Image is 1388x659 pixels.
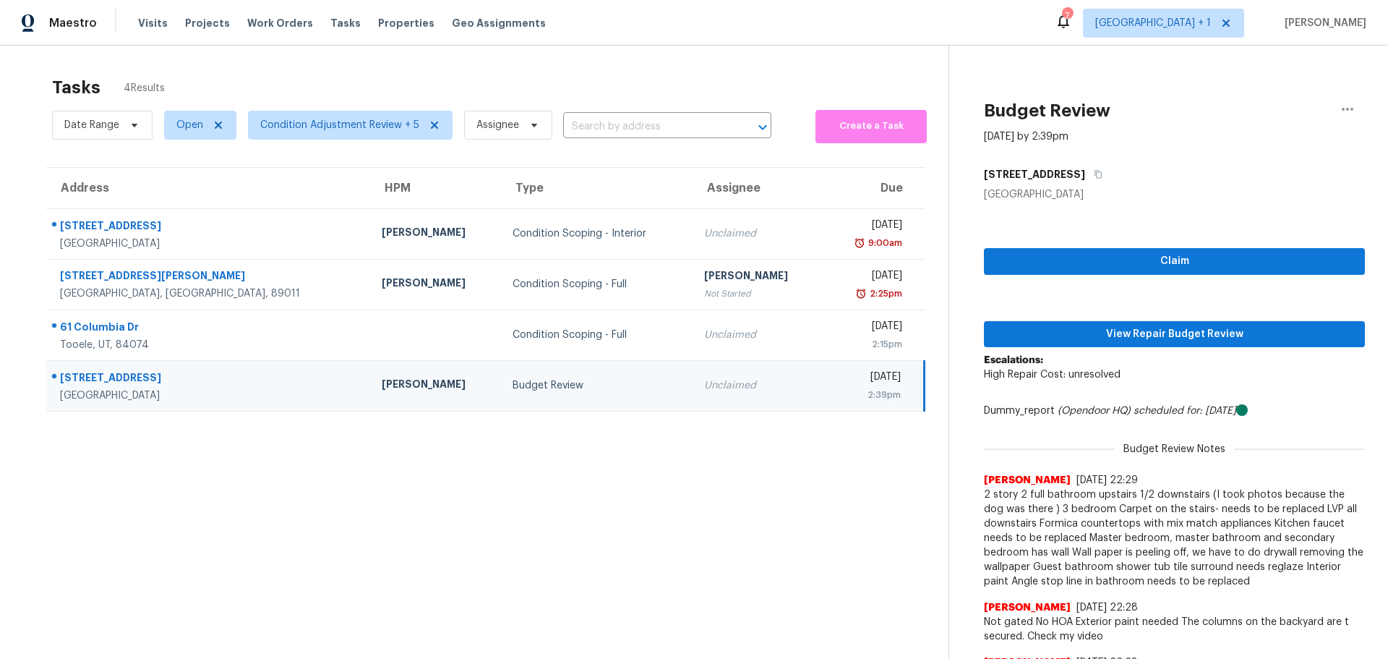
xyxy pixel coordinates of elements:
[1062,9,1072,23] div: 7
[867,286,902,301] div: 2:25pm
[984,488,1365,589] span: 2 story 2 full bathroom upstairs 1/2 downstairs (I took photos because the dog was there ) 3 bedr...
[835,319,901,337] div: [DATE]
[984,167,1085,182] h5: [STREET_ADDRESS]
[865,236,902,250] div: 9:00am
[984,248,1365,275] button: Claim
[60,218,359,237] div: [STREET_ADDRESS]
[835,388,901,402] div: 2:39pm
[1115,442,1234,456] span: Budget Review Notes
[60,370,359,388] div: [STREET_ADDRESS]
[513,226,681,241] div: Condition Scoping - Interior
[984,355,1043,365] b: Escalations:
[995,326,1353,344] span: View Repair Budget Review
[60,268,359,286] div: [STREET_ADDRESS][PERSON_NAME]
[378,16,434,30] span: Properties
[49,16,97,30] span: Maestro
[693,168,823,208] th: Assignee
[984,187,1365,202] div: [GEOGRAPHIC_DATA]
[247,16,313,30] span: Work Orders
[476,118,519,132] span: Assignee
[501,168,693,208] th: Type
[984,600,1071,615] span: [PERSON_NAME]
[1279,16,1366,30] span: [PERSON_NAME]
[60,237,359,251] div: [GEOGRAPHIC_DATA]
[60,338,359,352] div: Tooele, UT, 84074
[984,615,1365,644] span: Not gated No HOA Exterior paint needed The columns on the backyard are t secured. Check my video
[46,168,370,208] th: Address
[835,337,901,352] div: 2:15pm
[855,286,867,301] img: Overdue Alarm Icon
[984,103,1110,118] h2: Budget Review
[330,18,361,28] span: Tasks
[124,81,165,95] span: 4 Results
[60,320,359,338] div: 61 Columbia Dr
[704,328,812,342] div: Unclaimed
[382,276,489,294] div: [PERSON_NAME]
[835,370,901,388] div: [DATE]
[704,268,812,286] div: [PERSON_NAME]
[854,236,865,250] img: Overdue Alarm Icon
[984,321,1365,348] button: View Repair Budget Review
[382,225,489,243] div: [PERSON_NAME]
[513,277,681,292] div: Condition Scoping - Full
[1058,406,1131,416] i: (Opendoor HQ)
[176,118,203,132] span: Open
[984,404,1365,418] div: Dummy_report
[984,370,1121,380] span: High Repair Cost: unresolved
[1095,16,1211,30] span: [GEOGRAPHIC_DATA] + 1
[815,110,927,143] button: Create a Task
[452,16,546,30] span: Geo Assignments
[753,117,773,137] button: Open
[1076,475,1138,485] span: [DATE] 22:29
[704,378,812,393] div: Unclaimed
[995,252,1353,271] span: Claim
[1076,603,1138,613] span: [DATE] 22:28
[138,16,168,30] span: Visits
[984,473,1071,488] span: [PERSON_NAME]
[52,80,100,95] h2: Tasks
[984,129,1068,144] div: [DATE] by 2:39pm
[513,328,681,342] div: Condition Scoping - Full
[823,168,924,208] th: Due
[60,286,359,301] div: [GEOGRAPHIC_DATA], [GEOGRAPHIC_DATA], 89011
[60,388,359,403] div: [GEOGRAPHIC_DATA]
[835,218,901,236] div: [DATE]
[704,286,812,301] div: Not Started
[1134,406,1236,416] i: scheduled for: [DATE]
[1085,161,1105,187] button: Copy Address
[64,118,119,132] span: Date Range
[835,268,901,286] div: [DATE]
[185,16,230,30] span: Projects
[513,378,681,393] div: Budget Review
[382,377,489,395] div: [PERSON_NAME]
[563,116,731,138] input: Search by address
[370,168,501,208] th: HPM
[823,118,920,135] span: Create a Task
[260,118,419,132] span: Condition Adjustment Review + 5
[704,226,812,241] div: Unclaimed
